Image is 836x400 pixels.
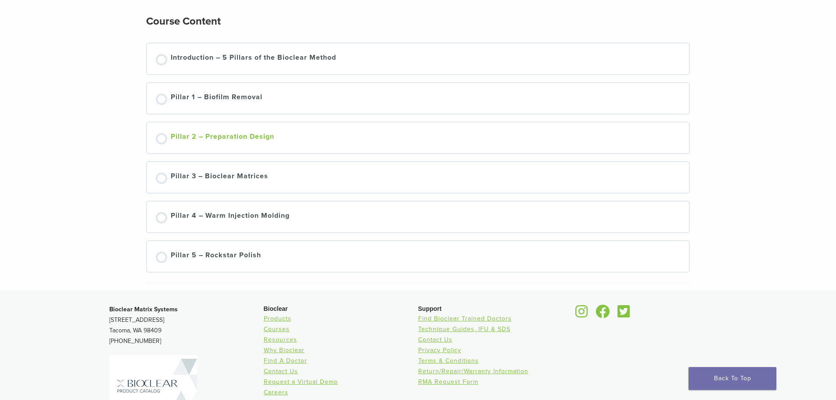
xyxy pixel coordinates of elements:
div: Pillar 3 – Bioclear Matrices [171,171,268,184]
a: Not started Introduction – 5 Pillars of the Bioclear Method [156,52,681,65]
div: Pillar 2 – Preparation Design [171,131,274,144]
a: Not started Pillar 2 – Preparation Design [156,131,681,144]
h2: Course Content [146,11,221,32]
strong: Bioclear Matrix Systems [109,306,178,313]
div: Introduction – 5 Pillars of the Bioclear Method [171,52,336,65]
a: Products [264,315,291,322]
a: Contact Us [264,368,298,375]
a: Not started Pillar 4 – Warm Injection Molding [156,210,681,223]
div: Not started [156,252,167,263]
a: Privacy Policy [418,346,461,354]
span: Bioclear [264,305,288,312]
a: Terms & Conditions [418,357,479,364]
p: [STREET_ADDRESS] Tacoma, WA 98409 [PHONE_NUMBER] [109,304,264,346]
a: Request a Virtual Demo [264,378,338,386]
span: Support [418,305,442,312]
a: Back To Top [689,367,776,390]
a: Bioclear [615,310,633,319]
div: Not started [156,173,167,184]
a: RMA Request Form [418,378,478,386]
a: Return/Repair/Warranty Information [418,368,528,375]
a: Technique Guides, IFU & SDS [418,325,510,333]
a: Not started Pillar 3 – Bioclear Matrices [156,171,681,184]
a: Resources [264,336,297,343]
a: Find A Doctor [264,357,307,364]
div: Pillar 1 – Biofilm Removal [171,92,262,105]
a: Contact Us [418,336,452,343]
a: Careers [264,389,288,396]
a: Why Bioclear [264,346,305,354]
div: Pillar 4 – Warm Injection Molding [171,210,290,223]
a: Bioclear [573,310,591,319]
div: Not started [156,133,167,144]
a: Find Bioclear Trained Doctors [418,315,512,322]
a: Not started Pillar 5 – Rockstar Polish [156,250,681,263]
a: Not started Pillar 1 – Biofilm Removal [156,92,681,105]
div: Pillar 5 – Rockstar Polish [171,250,261,263]
a: Bioclear [593,310,613,319]
div: Not started [156,54,167,65]
a: Courses [264,325,290,333]
div: Not started [156,94,167,105]
div: Not started [156,212,167,223]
